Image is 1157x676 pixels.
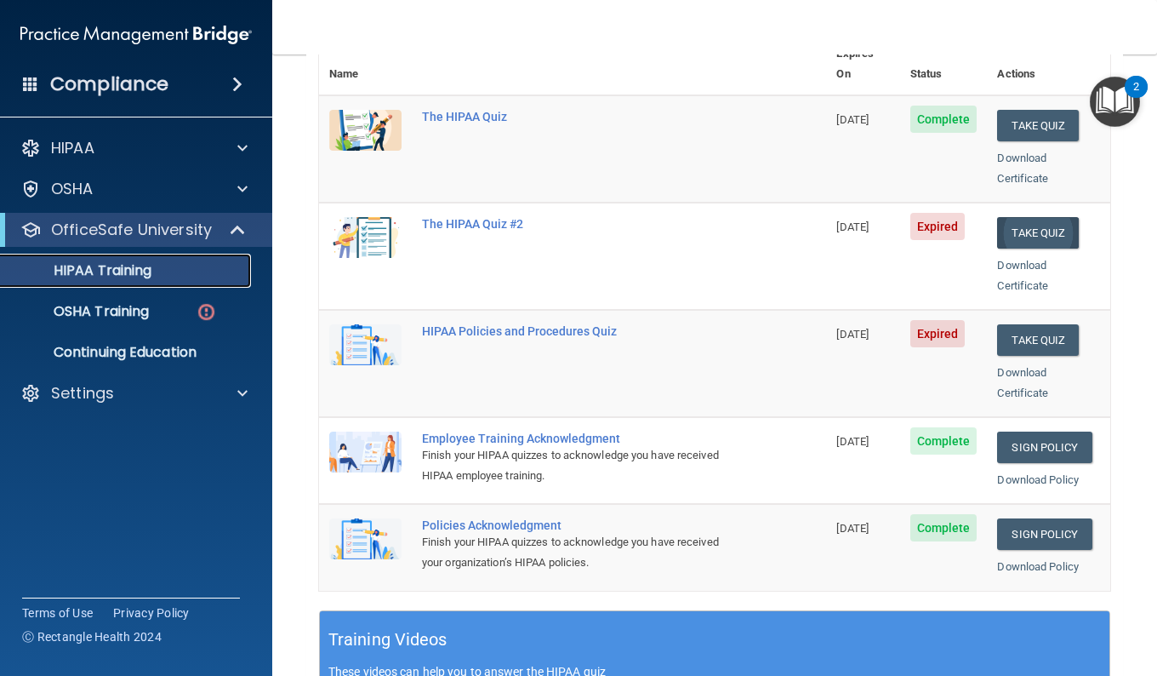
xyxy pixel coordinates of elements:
div: The HIPAA Quiz #2 [422,217,741,231]
p: OfficeSafe University [51,220,212,240]
p: HIPAA [51,138,94,158]
span: [DATE] [836,328,869,341]
a: Download Certificate [997,366,1048,399]
button: Take Quiz [997,110,1079,141]
div: 2 [1133,87,1139,109]
span: Expired [910,320,966,347]
span: [DATE] [836,435,869,448]
button: Take Quiz [997,324,1079,356]
span: Complete [910,514,977,541]
th: Status [900,33,988,95]
a: Download Certificate [997,152,1048,185]
p: OSHA Training [11,303,149,320]
span: [DATE] [836,221,869,233]
button: Take Quiz [997,217,1079,249]
div: Employee Training Acknowledgment [422,432,741,445]
img: PMB logo [20,18,252,52]
a: Download Certificate [997,259,1048,292]
span: Expired [910,213,966,240]
a: HIPAA [20,138,248,158]
a: Settings [20,383,248,404]
div: Finish your HIPAA quizzes to acknowledge you have received your organization’s HIPAA policies. [422,532,741,573]
div: Policies Acknowledgment [422,518,741,532]
a: Terms of Use [22,604,93,622]
div: HIPAA Policies and Procedures Quiz [422,324,741,338]
img: danger-circle.6113f641.png [196,301,217,323]
span: [DATE] [836,113,869,126]
span: Complete [910,106,977,133]
div: Finish your HIPAA quizzes to acknowledge you have received HIPAA employee training. [422,445,741,486]
a: Download Policy [997,560,1079,573]
a: OfficeSafe University [20,220,247,240]
p: Continuing Education [11,344,243,361]
th: Expires On [826,33,899,95]
button: Open Resource Center, 2 new notifications [1090,77,1140,127]
th: Actions [987,33,1110,95]
h5: Training Videos [328,625,447,655]
p: HIPAA Training [11,262,151,279]
a: Sign Policy [997,432,1091,463]
th: Name [319,33,412,95]
span: Complete [910,427,977,455]
p: OSHA [51,179,94,199]
div: The HIPAA Quiz [422,110,741,123]
a: Download Policy [997,473,1079,486]
p: Settings [51,383,114,404]
h4: Compliance [50,72,168,96]
span: [DATE] [836,522,869,535]
a: OSHA [20,179,248,199]
a: Sign Policy [997,518,1091,550]
span: Ⓒ Rectangle Health 2024 [22,628,162,645]
a: Privacy Policy [113,604,190,622]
